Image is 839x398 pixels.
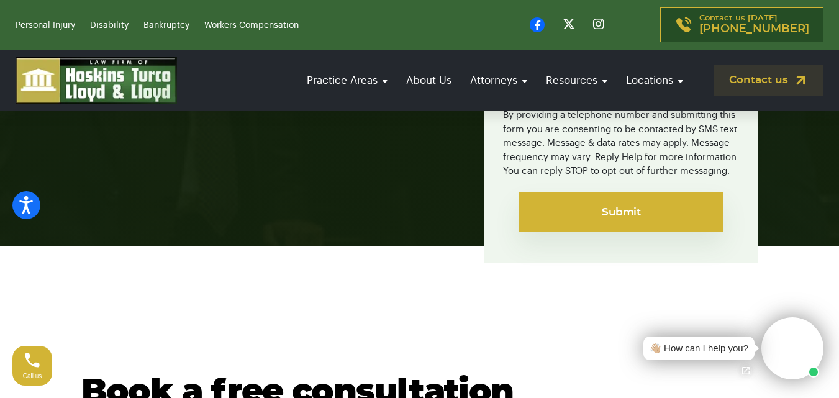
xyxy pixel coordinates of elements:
span: Call us [23,373,42,379]
span: [PHONE_NUMBER] [699,23,809,35]
a: Locations [620,63,689,98]
a: About Us [400,63,458,98]
a: Personal Injury [16,21,75,30]
img: logo [16,57,177,104]
a: Open chat [733,358,759,384]
a: Workers Compensation [204,21,299,30]
div: By providing a telephone number and submitting this form you are consenting to be contacted by SM... [503,101,739,179]
a: Contact us [714,65,823,96]
p: Contact us [DATE] [699,14,809,35]
a: Resources [540,63,614,98]
a: Bankruptcy [143,21,189,30]
input: Submit [519,192,723,232]
div: 👋🏼 How can I help you? [650,341,748,356]
a: Contact us [DATE][PHONE_NUMBER] [660,7,823,42]
a: Attorneys [464,63,533,98]
a: Disability [90,21,129,30]
a: Practice Areas [301,63,394,98]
